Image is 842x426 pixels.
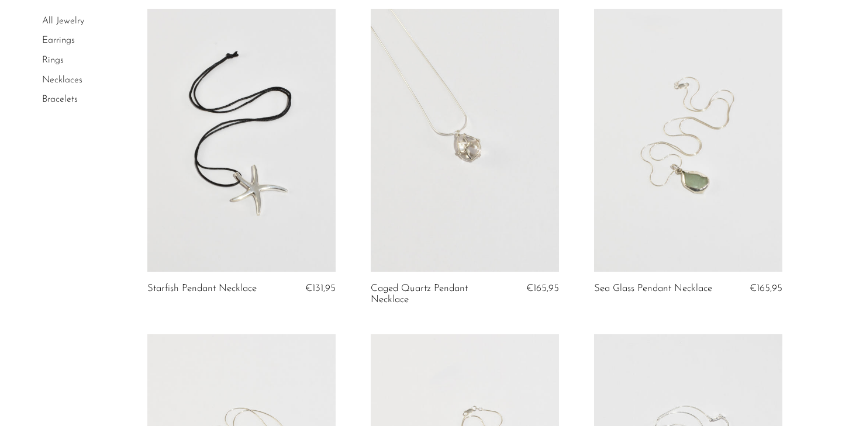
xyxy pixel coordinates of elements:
[526,283,559,293] span: €165,95
[371,283,495,305] a: Caged Quartz Pendant Necklace
[594,283,712,294] a: Sea Glass Pendant Necklace
[42,16,84,26] a: All Jewelry
[750,283,782,293] span: €165,95
[42,95,78,104] a: Bracelets
[147,283,257,294] a: Starfish Pendant Necklace
[305,283,336,293] span: €131,95
[42,75,82,85] a: Necklaces
[42,36,75,46] a: Earrings
[42,56,64,65] a: Rings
